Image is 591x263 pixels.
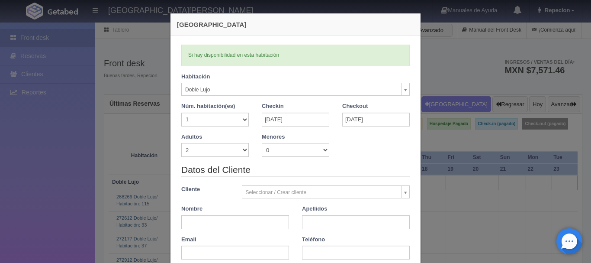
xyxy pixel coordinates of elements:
span: Seleccionar / Crear cliente [246,186,398,199]
label: Checkout [342,102,368,110]
label: Email [181,236,196,244]
a: Doble Lujo [181,83,410,96]
input: DD-MM-AAAA [262,113,329,127]
label: Adultos [181,133,202,141]
label: Apellidos [302,205,328,213]
legend: Datos del Cliente [181,163,410,177]
label: Teléfono [302,236,325,244]
label: Cliente [175,185,235,194]
label: Nombre [181,205,202,213]
input: DD-MM-AAAA [342,113,410,127]
label: Checkin [262,102,284,110]
h4: [GEOGRAPHIC_DATA] [177,20,414,29]
label: Núm. habitación(es) [181,102,235,110]
span: Doble Lujo [185,83,398,96]
a: Seleccionar / Crear cliente [242,185,410,198]
label: Habitación [181,73,210,81]
label: Menores [262,133,285,141]
div: Si hay disponibilidad en esta habitación [181,45,410,66]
